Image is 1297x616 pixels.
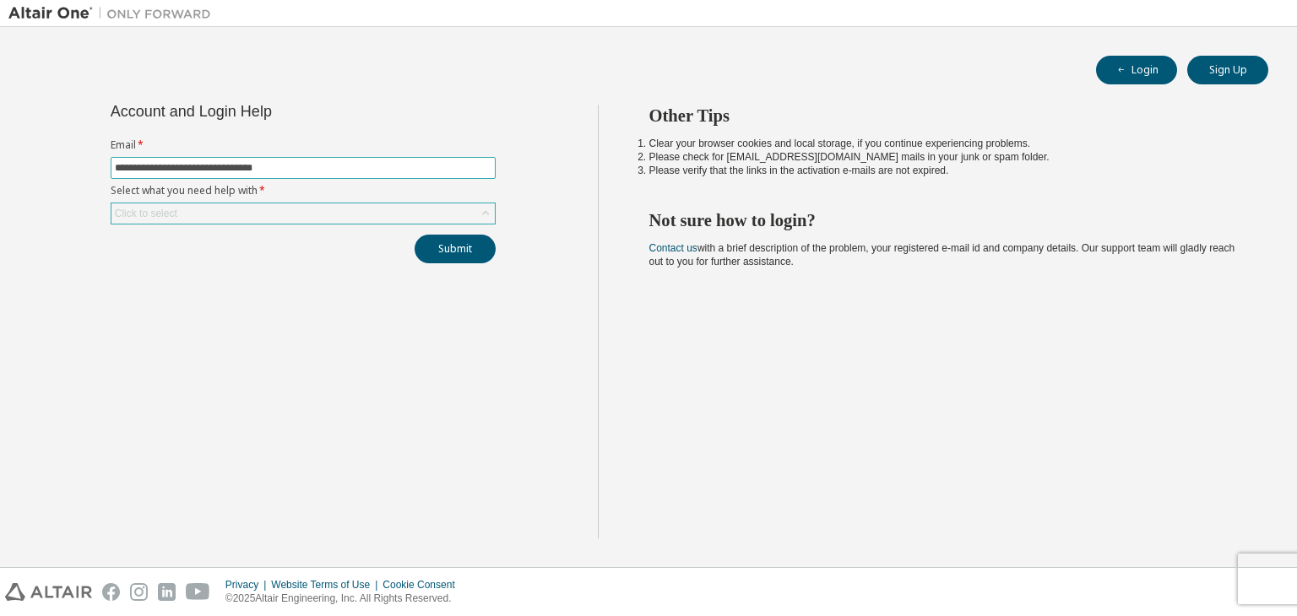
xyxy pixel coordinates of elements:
[115,207,177,220] div: Click to select
[649,242,1235,267] span: with a brief description of the problem, your registered e-mail id and company details. Our suppo...
[111,184,496,197] label: Select what you need help with
[1187,56,1268,84] button: Sign Up
[649,164,1239,177] li: Please verify that the links in the activation e-mails are not expired.
[225,578,271,592] div: Privacy
[102,583,120,601] img: facebook.svg
[158,583,176,601] img: linkedin.svg
[271,578,383,592] div: Website Terms of Use
[649,105,1239,127] h2: Other Tips
[649,137,1239,150] li: Clear your browser cookies and local storage, if you continue experiencing problems.
[111,138,496,152] label: Email
[5,583,92,601] img: altair_logo.svg
[186,583,210,601] img: youtube.svg
[383,578,464,592] div: Cookie Consent
[225,592,465,606] p: © 2025 Altair Engineering, Inc. All Rights Reserved.
[649,209,1239,231] h2: Not sure how to login?
[130,583,148,601] img: instagram.svg
[111,203,495,224] div: Click to select
[111,105,419,118] div: Account and Login Help
[1096,56,1177,84] button: Login
[415,235,496,263] button: Submit
[649,150,1239,164] li: Please check for [EMAIL_ADDRESS][DOMAIN_NAME] mails in your junk or spam folder.
[8,5,220,22] img: Altair One
[649,242,697,254] a: Contact us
